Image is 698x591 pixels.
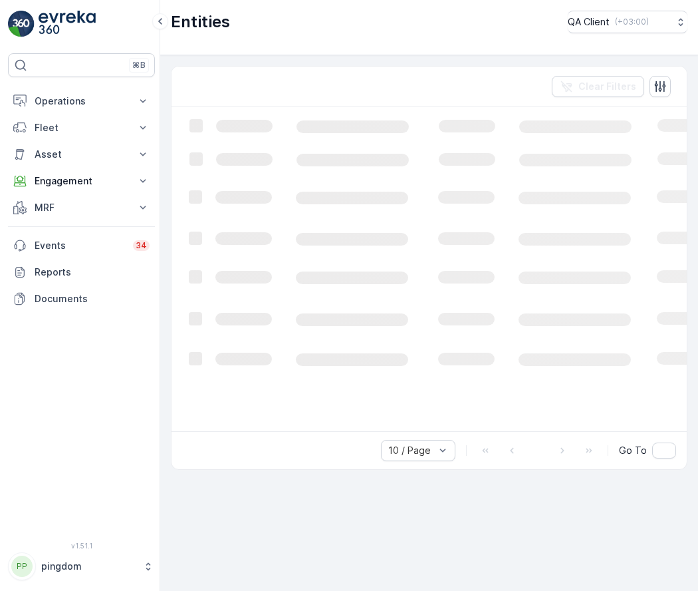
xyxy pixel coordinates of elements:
p: ( +03:00 ) [615,17,649,27]
img: logo [8,11,35,37]
p: Fleet [35,121,128,134]
p: QA Client [568,15,610,29]
button: Engagement [8,168,155,194]
p: Documents [35,292,150,305]
p: Engagement [35,174,128,188]
p: pingdom [41,560,136,573]
span: v 1.51.1 [8,542,155,550]
p: Clear Filters [578,80,636,93]
button: MRF [8,194,155,221]
p: 34 [136,240,147,251]
div: PP [11,556,33,577]
p: Events [35,239,125,252]
p: Asset [35,148,128,161]
button: QA Client(+03:00) [568,11,687,33]
p: Reports [35,266,150,279]
p: Entities [171,11,230,33]
span: Go To [619,444,647,457]
button: PPpingdom [8,552,155,580]
button: Fleet [8,114,155,141]
a: Reports [8,259,155,286]
button: Clear Filters [552,76,644,97]
button: Asset [8,141,155,168]
p: ⌘B [132,60,146,71]
p: MRF [35,201,128,214]
button: Operations [8,88,155,114]
a: Events34 [8,232,155,259]
p: Operations [35,95,128,108]
img: logo_light-DOdMpM7g.png [39,11,96,37]
a: Documents [8,286,155,312]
